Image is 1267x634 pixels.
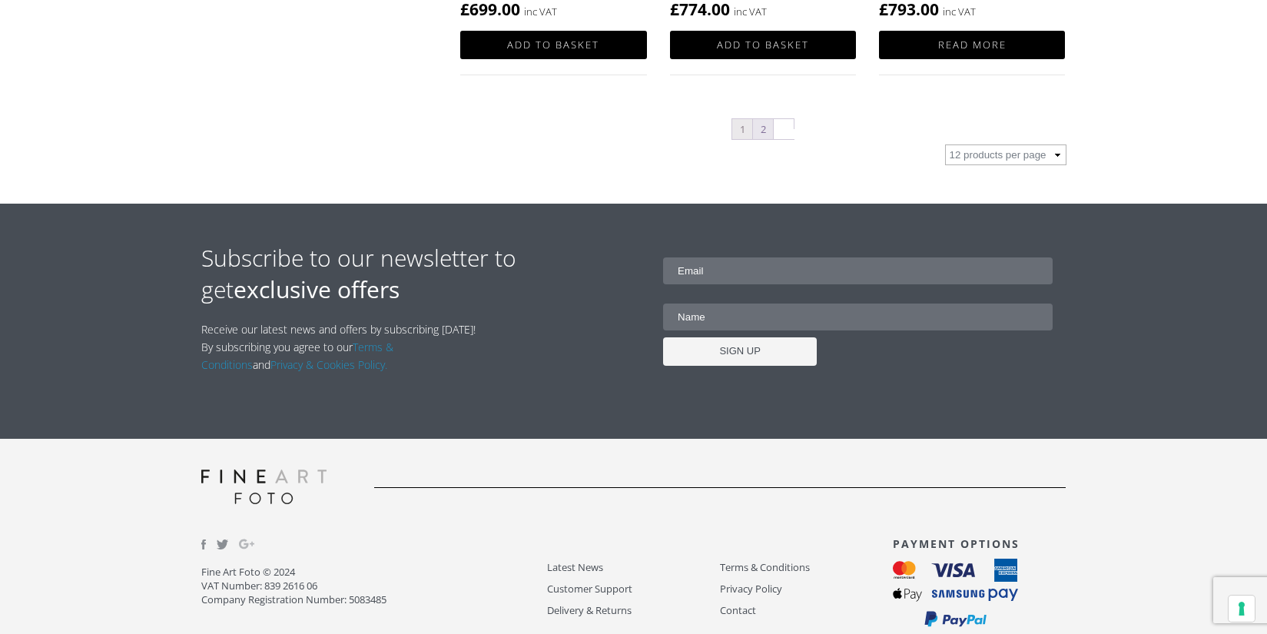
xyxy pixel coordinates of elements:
[753,119,773,139] a: Page 2
[239,536,254,552] img: Google_Plus.svg
[547,559,720,576] a: Latest News
[732,119,752,139] span: Page 1
[734,3,767,21] strong: inc VAT
[1229,596,1255,622] button: Your consent preferences for tracking technologies
[670,31,856,59] a: Add to basket: “Canon imagePROGRAF PRO-4000 Roll Unit RU-41”
[547,602,720,619] a: Delivery & Returns
[720,602,893,619] a: Contact
[879,31,1065,59] a: Read more about “Canon imagePROGRAF PRO-2100 Roll Unit RU-23”
[893,559,1018,628] img: payment_options.svg
[201,470,327,504] img: logo-grey.svg
[201,242,634,305] h2: Subscribe to our newsletter to get
[217,539,229,549] img: twitter.svg
[270,357,387,372] a: Privacy & Cookies Policy.
[201,539,206,549] img: facebook.svg
[720,559,893,576] a: Terms & Conditions
[460,31,646,59] a: Add to basket: “Canon imagePROGRAF PRO-2000 Roll Unit RU-21”
[201,565,547,606] p: Fine Art Foto © 2024 VAT Number: 839 2616 06 Company Registration Number: 5083485
[201,320,484,373] p: Receive our latest news and offers by subscribing [DATE]! By subscribing you agree to our and
[943,3,976,21] strong: inc VAT
[893,536,1066,551] h3: PAYMENT OPTIONS
[234,274,400,305] strong: exclusive offers
[663,304,1053,330] input: Name
[663,337,817,366] input: SIGN UP
[720,580,893,598] a: Privacy Policy
[547,580,720,598] a: Customer Support
[524,3,557,21] strong: inc VAT
[460,118,1066,144] nav: Product Pagination
[663,257,1053,284] input: Email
